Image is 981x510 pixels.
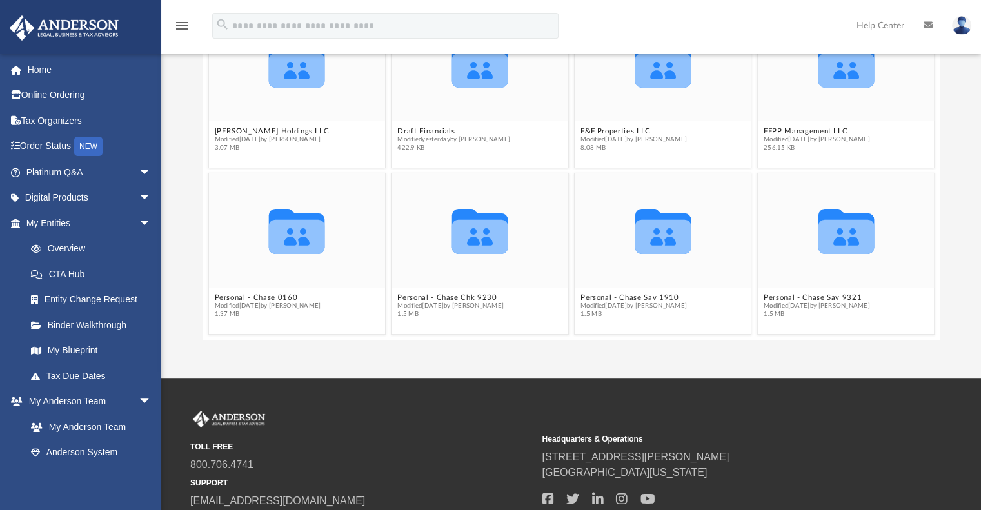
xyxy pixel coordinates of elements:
a: My Anderson Teamarrow_drop_down [9,389,164,415]
span: 422.9 KB [397,144,510,152]
span: arrow_drop_down [139,185,164,211]
img: Anderson Advisors Platinum Portal [190,411,268,427]
span: Modified [DATE] by [PERSON_NAME] [580,302,687,310]
span: arrow_drop_down [139,389,164,415]
button: [PERSON_NAME] Holdings LLC [214,127,329,135]
small: TOLL FREE [190,441,533,453]
a: Client Referrals [18,465,164,491]
a: CTA Hub [18,261,171,287]
span: Modified [DATE] by [PERSON_NAME] [763,302,869,310]
span: 256.15 KB [763,144,869,152]
button: Personal - Chase Chk 9230 [397,293,504,302]
span: arrow_drop_down [139,210,164,237]
a: menu [174,25,190,34]
a: My Blueprint [18,338,164,364]
a: Order StatusNEW [9,133,171,160]
a: Online Ordering [9,83,171,108]
i: menu [174,18,190,34]
button: FFPP Management LLC [763,127,869,135]
a: Digital Productsarrow_drop_down [9,185,171,211]
span: 3.07 MB [214,144,329,152]
a: Overview [18,236,171,262]
div: NEW [74,137,103,156]
a: Home [9,57,171,83]
span: 1.5 MB [763,310,869,319]
a: My Anderson Team [18,414,158,440]
span: 8.08 MB [580,144,687,152]
small: SUPPORT [190,477,533,489]
span: arrow_drop_down [139,159,164,186]
span: 1.37 MB [214,310,321,319]
span: Modified [DATE] by [PERSON_NAME] [214,302,321,310]
i: search [215,17,230,32]
button: Personal - Chase Sav 1910 [580,293,687,302]
a: [GEOGRAPHIC_DATA][US_STATE] [542,467,707,478]
a: Binder Walkthrough [18,312,171,338]
span: 1.5 MB [397,310,504,319]
span: Modified [DATE] by [PERSON_NAME] [397,302,504,310]
a: [STREET_ADDRESS][PERSON_NAME] [542,451,729,462]
span: Modified [DATE] by [PERSON_NAME] [580,135,687,144]
button: Personal - Chase 0160 [214,293,321,302]
a: Anderson System [18,440,164,466]
img: User Pic [952,16,971,35]
span: Modified [DATE] by [PERSON_NAME] [763,135,869,144]
button: F&F Properties LLC [580,127,687,135]
button: Personal - Chase Sav 9321 [763,293,869,302]
span: Modified yesterday by [PERSON_NAME] [397,135,510,144]
button: Draft Financials [397,127,510,135]
a: Tax Due Dates [18,363,171,389]
a: 800.706.4741 [190,459,253,470]
div: grid [203,46,940,339]
a: [EMAIL_ADDRESS][DOMAIN_NAME] [190,495,365,506]
span: Modified [DATE] by [PERSON_NAME] [214,135,329,144]
small: Headquarters & Operations [542,433,884,445]
img: Anderson Advisors Platinum Portal [6,15,123,41]
a: Entity Change Request [18,287,171,313]
a: Tax Organizers [9,108,171,133]
a: My Entitiesarrow_drop_down [9,210,171,236]
span: 1.5 MB [580,310,687,319]
a: Platinum Q&Aarrow_drop_down [9,159,171,185]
